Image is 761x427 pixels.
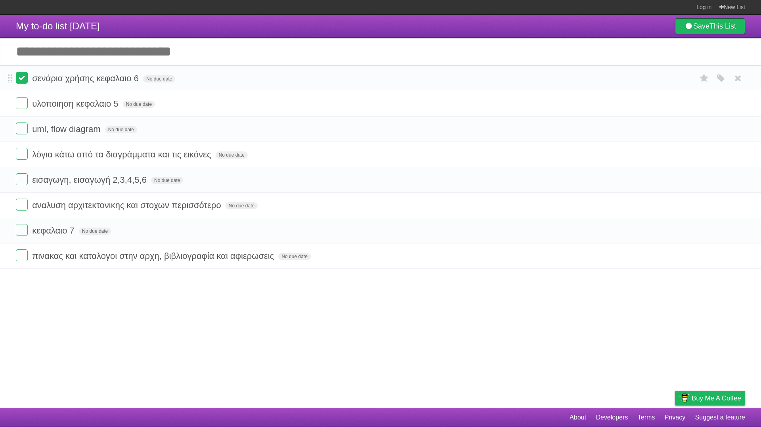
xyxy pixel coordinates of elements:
span: εισαγωγη, εισαγωγή 2,3,4,5,6 [32,175,149,185]
span: Buy me a coffee [692,391,741,405]
a: Developers [596,410,628,425]
img: Buy me a coffee [679,391,690,405]
label: Done [16,173,28,185]
span: No due date [278,253,310,260]
span: No due date [216,151,248,159]
span: λόγια κάτω από τα διαγράμματα και τις εικόνες [32,149,213,159]
a: Buy me a coffee [675,391,745,406]
span: No due date [105,126,137,133]
label: Done [16,123,28,134]
span: κεφαλαιο 7 [32,226,76,236]
label: Done [16,72,28,84]
span: σενάρια χρήσης κεφαλαιο 6 [32,73,141,83]
label: Done [16,97,28,109]
span: No due date [123,101,155,108]
a: SaveThis List [675,18,745,34]
span: uml, flow diagram [32,124,102,134]
span: No due date [226,202,258,209]
span: αναλυση αρχιτεκτονικης και στοχων περισσότερο [32,200,223,210]
label: Done [16,249,28,261]
span: My to-do list [DATE] [16,21,100,31]
a: Privacy [665,410,685,425]
label: Done [16,224,28,236]
span: υλοποιηση κεφαλαιο 5 [32,99,120,109]
a: Suggest a feature [695,410,745,425]
a: Terms [638,410,655,425]
a: About [570,410,586,425]
span: πινακας και καταλογοι στην αρχη, βιβλιογραφία και αφιερωσεις [32,251,276,261]
b: This List [709,22,736,30]
label: Done [16,199,28,211]
label: Star task [697,72,712,85]
label: Done [16,148,28,160]
span: No due date [79,228,111,235]
span: No due date [143,75,175,82]
span: No due date [151,177,183,184]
